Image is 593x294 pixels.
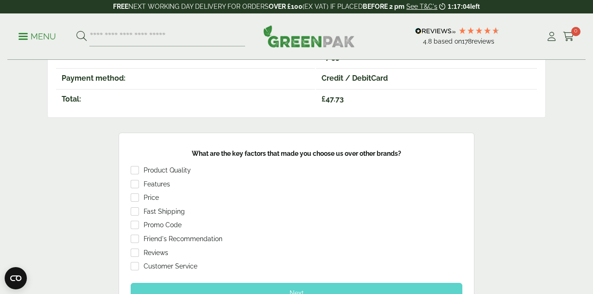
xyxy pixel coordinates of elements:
[144,207,185,217] div: Fast Shipping
[434,38,462,45] span: Based on
[423,38,434,45] span: 4.8
[144,180,170,189] div: Features
[415,28,455,34] img: REVIEWS.io
[462,38,472,45] span: 178
[19,31,56,42] p: Menu
[144,221,182,230] div: Promo Code
[144,193,159,203] div: Price
[144,262,197,271] div: Customer Service
[269,3,303,10] strong: OVER £100
[448,3,470,10] span: 1:17:04
[546,32,557,41] i: My Account
[363,3,404,10] strong: BEFORE 2 pm
[406,3,437,10] a: See T&C's
[5,267,27,289] button: Open CMP widget
[56,68,315,88] th: Payment method:
[316,68,537,88] td: Credit / DebitCard
[113,3,128,10] strong: FREE
[322,95,344,103] span: 47.73
[19,31,56,40] a: Menu
[472,38,494,45] span: reviews
[144,235,222,244] div: Friend's Recommendation
[322,95,326,103] span: £
[563,30,574,44] a: 0
[263,25,355,47] img: GreenPak Supplies
[458,26,500,35] div: 4.78 Stars
[144,166,191,175] div: Product Quality
[470,3,480,10] span: left
[563,32,574,41] i: Cart
[56,89,315,109] th: Total:
[571,27,580,36] span: 0
[144,249,168,258] div: Reviews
